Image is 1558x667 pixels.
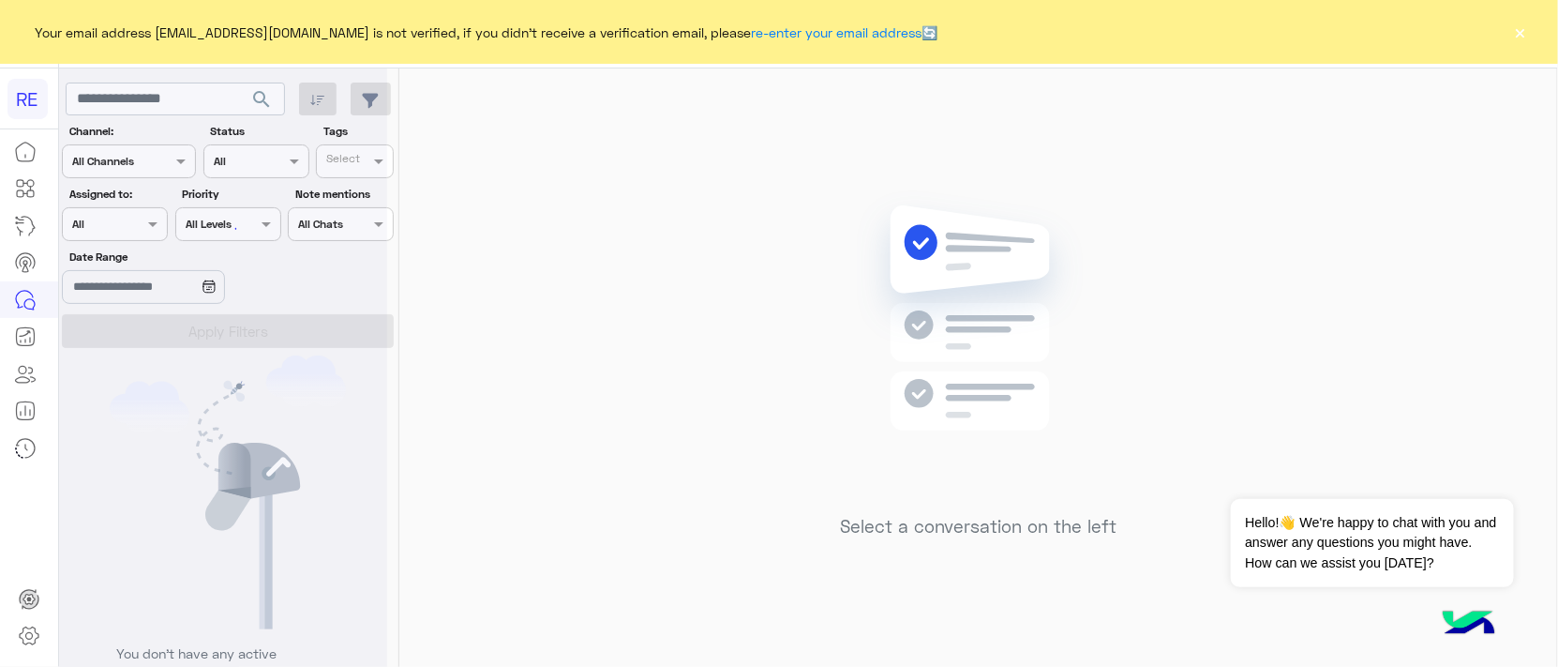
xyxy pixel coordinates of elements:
div: loading... [206,212,239,245]
h5: Select a conversation on the left [840,516,1116,538]
button: × [1511,23,1530,41]
div: RE [7,79,48,119]
a: re-enter your email address [752,24,922,40]
span: Hello!👋 We're happy to chat with you and answer any questions you might have. How can we assist y... [1231,499,1513,587]
span: Your email address [EMAIL_ADDRESS][DOMAIN_NAME] is not verified, if you didn't receive a verifica... [36,23,938,42]
img: no messages [843,190,1114,502]
img: hulul-logo.png [1436,592,1502,658]
div: Select [323,150,360,172]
